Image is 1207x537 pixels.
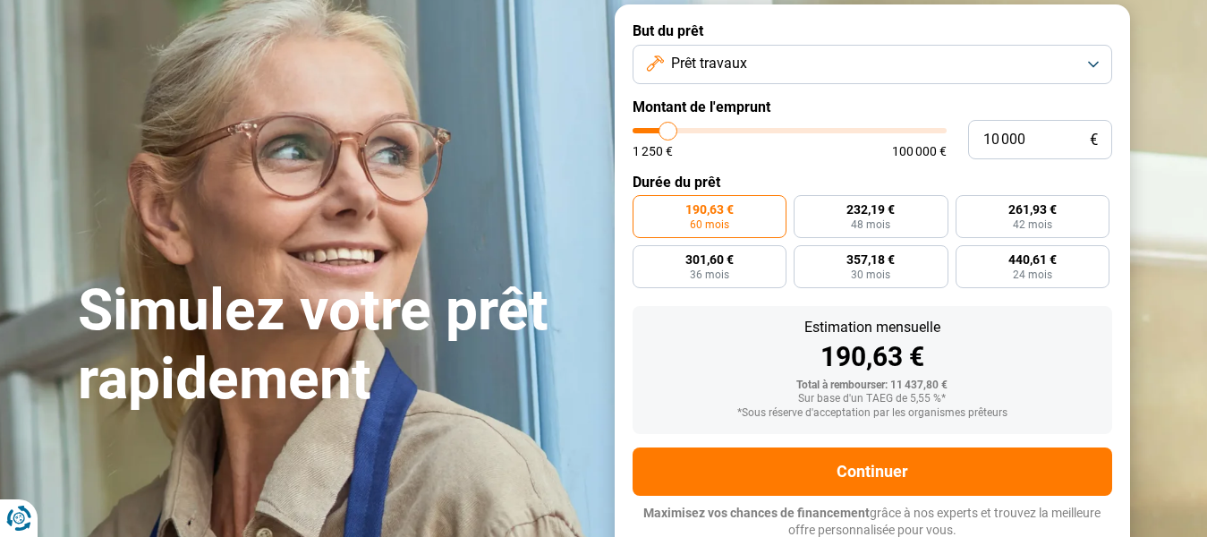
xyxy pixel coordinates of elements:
[846,203,895,216] span: 232,19 €
[647,344,1098,371] div: 190,63 €
[892,145,947,158] span: 100 000 €
[633,45,1112,84] button: Prêt travaux
[685,253,734,266] span: 301,60 €
[1013,219,1052,230] span: 42 mois
[851,269,890,280] span: 30 mois
[1013,269,1052,280] span: 24 mois
[1008,253,1057,266] span: 440,61 €
[647,393,1098,405] div: Sur base d'un TAEG de 5,55 %*
[633,174,1112,191] label: Durée du prêt
[633,98,1112,115] label: Montant de l'emprunt
[647,379,1098,392] div: Total à rembourser: 11 437,80 €
[846,253,895,266] span: 357,18 €
[647,320,1098,335] div: Estimation mensuelle
[633,145,673,158] span: 1 250 €
[633,22,1112,39] label: But du prêt
[690,269,729,280] span: 36 mois
[647,407,1098,420] div: *Sous réserve d'acceptation par les organismes prêteurs
[671,54,747,73] span: Prêt travaux
[643,506,870,520] span: Maximisez vos chances de financement
[851,219,890,230] span: 48 mois
[78,277,593,414] h1: Simulez votre prêt rapidement
[690,219,729,230] span: 60 mois
[1008,203,1057,216] span: 261,93 €
[685,203,734,216] span: 190,63 €
[633,447,1112,496] button: Continuer
[1090,132,1098,148] span: €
